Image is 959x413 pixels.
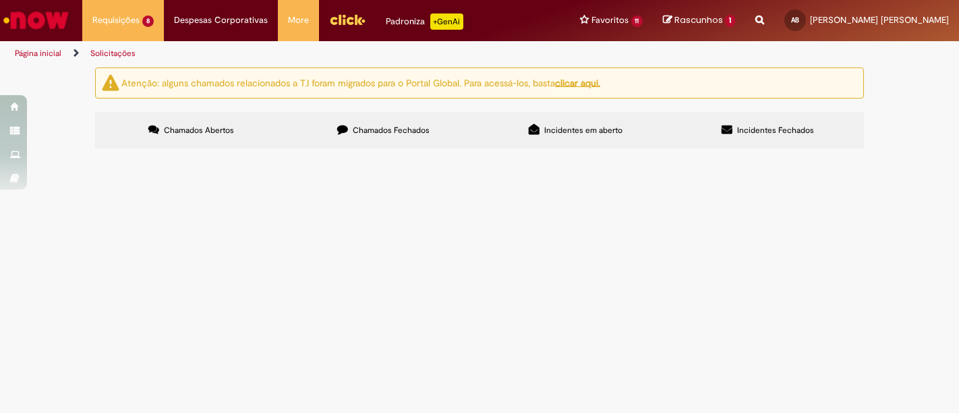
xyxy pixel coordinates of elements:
span: 11 [631,16,643,27]
span: 1 [725,15,735,27]
a: Solicitações [90,48,136,59]
div: Padroniza [386,13,463,30]
img: click_logo_yellow_360x200.png [329,9,366,30]
span: More [288,13,309,27]
span: Despesas Corporativas [174,13,268,27]
ng-bind-html: Atenção: alguns chamados relacionados a T.I foram migrados para o Portal Global. Para acessá-los,... [121,76,600,88]
a: Rascunhos [663,14,735,27]
img: ServiceNow [1,7,71,34]
span: Favoritos [591,13,629,27]
a: clicar aqui. [555,76,600,88]
a: Página inicial [15,48,61,59]
span: Incidentes Fechados [737,125,814,136]
span: Rascunhos [674,13,723,26]
span: [PERSON_NAME] [PERSON_NAME] [810,14,949,26]
span: AB [791,16,799,24]
span: Chamados Fechados [353,125,430,136]
ul: Trilhas de página [10,41,629,66]
p: +GenAi [430,13,463,30]
span: 8 [142,16,154,27]
span: Chamados Abertos [164,125,234,136]
span: Requisições [92,13,140,27]
span: Incidentes em aberto [544,125,622,136]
